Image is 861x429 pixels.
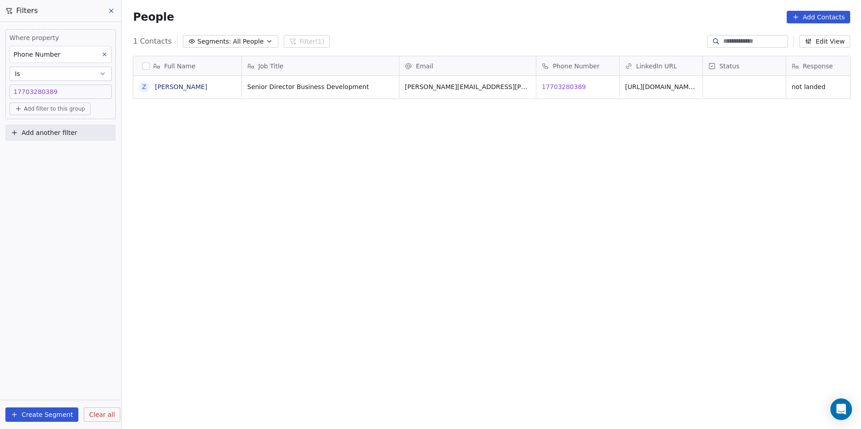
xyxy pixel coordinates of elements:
[197,37,231,46] span: Segments:
[405,82,530,91] span: [PERSON_NAME][EMAIL_ADDRESS][PERSON_NAME][DOMAIN_NAME]
[142,82,147,92] div: Z
[258,62,283,71] span: Job Title
[719,62,739,71] span: Status
[620,56,702,76] div: LinkedIn URL
[703,56,786,76] div: Status
[242,56,399,76] div: Job Title
[247,82,394,91] span: Senior Director Business Development
[284,35,330,48] button: Filter(1)
[536,56,619,76] div: Phone Number
[164,62,195,71] span: Full Name
[416,62,433,71] span: Email
[133,10,174,24] span: People
[155,83,207,90] a: [PERSON_NAME]
[133,76,242,412] div: grid
[133,36,172,47] span: 1 Contacts
[542,82,586,91] span: 17703280389
[553,62,599,71] span: Phone Number
[787,11,850,23] button: Add Contacts
[830,398,852,420] div: Open Intercom Messenger
[636,62,677,71] span: LinkedIn URL
[799,35,850,48] button: Edit View
[625,83,748,90] a: [URL][DOMAIN_NAME][PERSON_NAME]
[133,56,241,76] div: Full Name
[399,56,536,76] div: Email
[233,37,263,46] span: All People
[802,62,833,71] span: Response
